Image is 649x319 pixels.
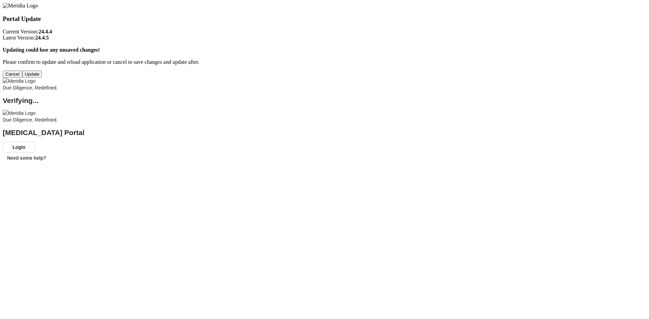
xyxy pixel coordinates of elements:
[3,3,38,9] img: Meridia Logo
[3,85,58,90] span: Due Diligence, Redefined.
[3,142,35,153] button: Login
[22,71,42,78] button: Update
[3,129,646,136] h2: [MEDICAL_DATA] Portal
[3,71,22,78] button: Cancel
[3,110,35,116] img: Meridia Logo
[3,29,646,65] p: Current Version: Latest Version: Please confirm to update and reload application or cancel to sav...
[35,35,49,41] strong: 24.4.5
[3,15,646,23] h3: Portal Update
[39,29,52,34] strong: 24.4.4
[3,47,100,53] strong: Updating could lose any unsaved changes!
[3,153,51,163] button: Need some help?
[3,78,35,84] img: Meridia Logo
[3,97,646,104] h2: Verifying...
[3,117,58,123] span: Due Diligence, Redefined.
